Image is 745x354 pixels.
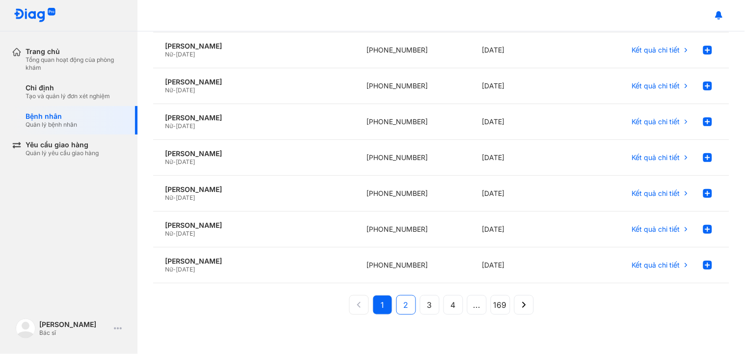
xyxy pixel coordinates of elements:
[173,194,176,201] span: -
[176,266,195,273] span: [DATE]
[26,92,110,100] div: Tạo và quản lý đơn xét nghiệm
[26,56,126,72] div: Tổng quan hoạt động của phòng khám
[470,32,585,68] div: [DATE]
[355,104,470,140] div: [PHONE_NUMBER]
[632,261,680,270] span: Kết quả chi tiết
[16,319,35,338] img: logo
[165,51,173,58] span: Nữ
[165,122,173,130] span: Nữ
[165,158,173,165] span: Nữ
[355,247,470,283] div: [PHONE_NUMBER]
[173,122,176,130] span: -
[165,78,343,86] div: [PERSON_NAME]
[420,295,440,315] button: 3
[470,140,585,176] div: [DATE]
[39,329,110,337] div: Bác sĩ
[26,140,99,149] div: Yêu cầu giao hàng
[173,51,176,58] span: -
[373,295,392,315] button: 1
[470,212,585,247] div: [DATE]
[632,225,680,234] span: Kết quả chi tiết
[355,176,470,212] div: [PHONE_NUMBER]
[632,82,680,90] span: Kết quả chi tiết
[355,68,470,104] div: [PHONE_NUMBER]
[14,8,56,23] img: logo
[470,104,585,140] div: [DATE]
[26,112,77,121] div: Bệnh nhân
[396,295,416,315] button: 2
[176,86,195,94] span: [DATE]
[473,299,480,311] span: ...
[427,299,432,311] span: 3
[176,122,195,130] span: [DATE]
[355,140,470,176] div: [PHONE_NUMBER]
[404,299,409,311] span: 2
[165,86,173,94] span: Nữ
[26,83,110,92] div: Chỉ định
[632,189,680,198] span: Kết quả chi tiết
[176,158,195,165] span: [DATE]
[467,295,487,315] button: ...
[176,51,195,58] span: [DATE]
[470,68,585,104] div: [DATE]
[470,247,585,283] div: [DATE]
[165,194,173,201] span: Nữ
[470,176,585,212] div: [DATE]
[26,149,99,157] div: Quản lý yêu cầu giao hàng
[494,299,507,311] span: 169
[451,299,456,311] span: 4
[165,149,343,158] div: [PERSON_NAME]
[165,230,173,237] span: Nữ
[632,117,680,126] span: Kết quả chi tiết
[491,295,510,315] button: 169
[381,299,384,311] span: 1
[39,320,110,329] div: [PERSON_NAME]
[165,185,343,194] div: [PERSON_NAME]
[165,113,343,122] div: [PERSON_NAME]
[165,42,343,51] div: [PERSON_NAME]
[632,46,680,54] span: Kết quả chi tiết
[176,230,195,237] span: [DATE]
[165,257,343,266] div: [PERSON_NAME]
[443,295,463,315] button: 4
[173,158,176,165] span: -
[26,47,126,56] div: Trang chủ
[173,230,176,237] span: -
[173,86,176,94] span: -
[176,194,195,201] span: [DATE]
[165,221,343,230] div: [PERSON_NAME]
[355,32,470,68] div: [PHONE_NUMBER]
[632,153,680,162] span: Kết quả chi tiết
[26,121,77,129] div: Quản lý bệnh nhân
[173,266,176,273] span: -
[165,266,173,273] span: Nữ
[355,212,470,247] div: [PHONE_NUMBER]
